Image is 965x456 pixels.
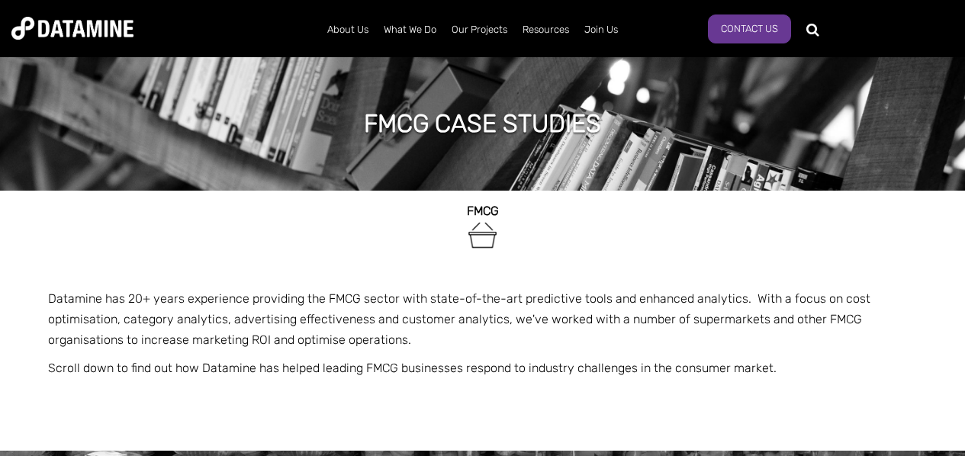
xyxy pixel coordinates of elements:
[48,288,918,351] p: Datamine has 20+ years experience providing the FMCG sector with state-of-the-art predictive tool...
[48,204,918,218] h2: FMCG
[465,218,500,252] img: FMCG-1
[376,10,444,50] a: What We Do
[320,10,376,50] a: About Us
[48,358,918,378] p: Scroll down to find out how Datamine has helped leading FMCG businesses respond to industry chall...
[515,10,577,50] a: Resources
[444,10,515,50] a: Our Projects
[577,10,626,50] a: Join Us
[364,107,601,140] h1: FMCG case studies
[708,14,791,43] a: Contact Us
[11,17,133,40] img: Datamine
